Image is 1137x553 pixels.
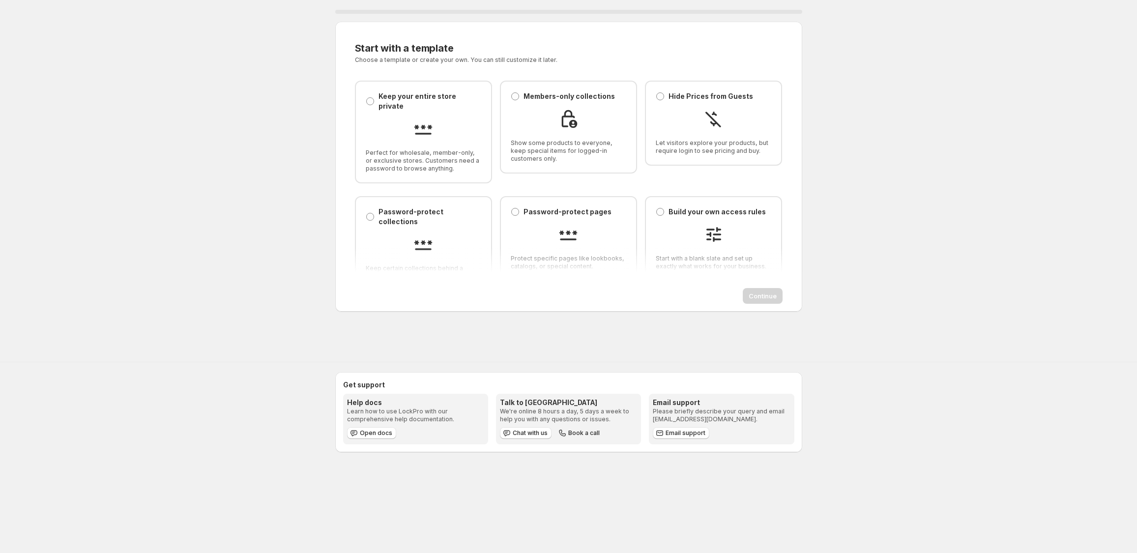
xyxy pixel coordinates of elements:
h3: Talk to [GEOGRAPHIC_DATA] [500,398,637,407]
a: Email support [653,427,709,439]
span: Perfect for wholesale, member-only, or exclusive stores. Customers need a password to browse anyt... [366,149,481,173]
img: Password-protect collections [413,234,433,254]
span: Chat with us [513,429,548,437]
button: Chat with us [500,427,552,439]
p: We're online 8 hours a day, 5 days a week to help you with any questions or issues. [500,407,637,423]
p: Learn how to use LockPro with our comprehensive help documentation. [347,407,484,423]
span: Email support [666,429,705,437]
span: Open docs [360,429,392,437]
p: Password-protect collections [379,207,481,227]
p: Please briefly describe your query and email [EMAIL_ADDRESS][DOMAIN_NAME]. [653,407,790,423]
img: Build your own access rules [704,225,724,244]
span: Start with a template [355,42,454,54]
span: Start with a blank slate and set up exactly what works for your business. [656,255,771,270]
span: Book a call [568,429,600,437]
p: Members-only collections [524,91,615,101]
img: Hide Prices from Guests [704,109,724,129]
p: Hide Prices from Guests [669,91,753,101]
p: Choose a template or create your own. You can still customize it later. [355,56,666,64]
h3: Help docs [347,398,484,407]
span: Keep certain collections behind a password while the rest of your store is open. [366,264,481,288]
p: Keep your entire store private [379,91,481,111]
a: Open docs [347,427,396,439]
span: Protect specific pages like lookbooks, catalogs, or special content. [511,255,626,270]
img: Members-only collections [558,109,578,129]
h2: Get support [343,380,794,390]
p: Build your own access rules [669,207,766,217]
span: Let visitors explore your products, but require login to see pricing and buy. [656,139,771,155]
span: Show some products to everyone, keep special items for logged-in customers only. [511,139,626,163]
img: Password-protect pages [558,225,578,244]
img: Keep your entire store private [413,119,433,139]
p: Password-protect pages [524,207,612,217]
h3: Email support [653,398,790,407]
button: Book a call [555,427,604,439]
